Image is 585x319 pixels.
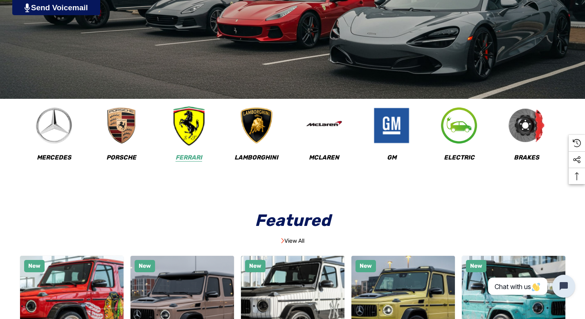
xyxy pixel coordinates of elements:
[25,3,30,12] img: PjwhLS0gR2VuZXJhdG9yOiBHcmF2aXQuaW8gLS0+PHN2ZyB4bWxucz0iaHR0cDovL3d3dy53My5vcmcvMjAwMC9zdmciIHhtb...
[28,262,40,269] span: New
[441,107,477,144] img: Image Device
[387,154,396,162] span: GM
[444,154,475,162] span: Electric
[223,107,290,171] a: Image Device Lamborghini
[103,107,140,144] img: Image Device
[470,262,482,269] span: New
[36,107,72,144] img: Image Device
[88,107,155,171] a: Image Device Porsche
[373,107,410,144] img: Image Device
[508,107,545,144] img: Image Device
[309,154,339,162] span: McLaren
[238,107,275,144] img: Image Device
[21,107,87,171] a: Image Device Mercedes
[139,262,151,269] span: New
[573,156,581,164] svg: Social Media
[573,139,581,147] svg: Recently Viewed
[281,238,284,244] img: Image Banner
[156,107,222,171] a: Image Device Ferrari
[514,154,539,162] span: Brakes
[175,154,202,162] span: Ferrari
[106,154,136,162] span: Porsche
[281,237,304,244] a: View All
[234,154,278,162] span: Lamborghini
[493,107,560,171] a: Image Device Brakes
[358,107,425,171] a: Image Device GM
[249,211,336,230] span: Featured
[360,262,372,269] span: New
[306,107,342,144] img: Image Device
[37,154,71,162] span: Mercedes
[291,107,357,171] a: Image Device McLaren
[169,105,209,146] img: Image Device
[249,262,261,269] span: New
[569,172,585,180] svg: Top
[426,107,492,171] a: Image Device Electric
